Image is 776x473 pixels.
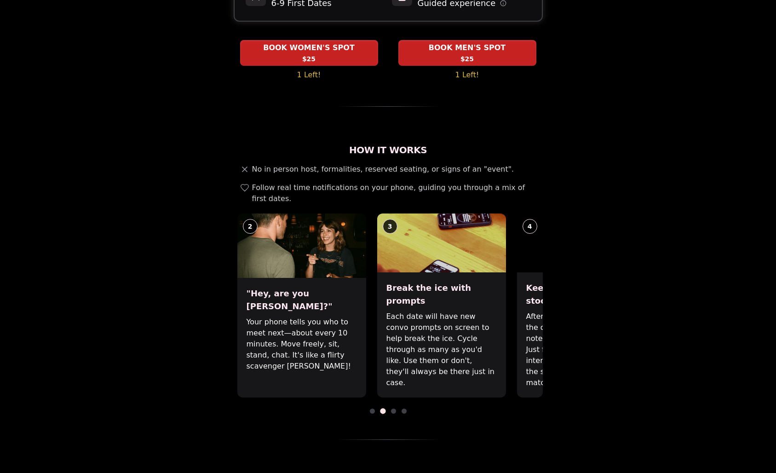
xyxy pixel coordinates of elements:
span: 1 Left! [297,69,321,81]
img: Keep track of who stood out [517,213,646,272]
h3: "Hey, are you [PERSON_NAME]?" [247,287,357,313]
button: BOOK MEN'S SPOT - 1 Left! [398,40,536,66]
img: "Hey, are you Max?" [237,213,366,278]
span: No in person host, formalities, reserved seating, or signs of an "event". [252,164,514,175]
span: BOOK MEN'S SPOT [427,42,507,53]
span: BOOK WOMEN'S SPOT [261,42,356,53]
span: Follow real time notifications on your phone, guiding you through a mix of first dates. [252,182,539,204]
h3: Keep track of who stood out [526,282,637,307]
div: 2 [243,219,258,234]
span: 1 Left! [455,69,479,81]
div: 3 [383,219,397,234]
p: Each date will have new convo prompts on screen to help break the ice. Cycle through as many as y... [386,311,497,388]
span: $25 [302,54,316,63]
h2: How It Works [234,144,543,156]
div: 4 [523,219,537,234]
img: Break the ice with prompts [377,213,506,272]
button: BOOK WOMEN'S SPOT - 1 Left! [240,40,378,66]
h3: Break the ice with prompts [386,282,497,307]
p: After each date, you'll have the option to jot down quick notes and first impressions. Just for y... [526,311,637,388]
span: $25 [460,54,474,63]
p: Your phone tells you who to meet next—about every 10 minutes. Move freely, sit, stand, chat. It's... [247,317,357,372]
